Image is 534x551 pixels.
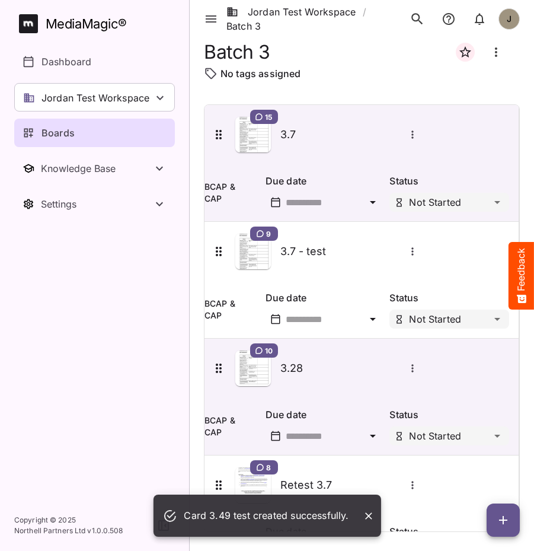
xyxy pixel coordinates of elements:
[266,463,271,472] span: 8
[14,154,175,183] nav: Knowledge Base
[266,407,385,422] p: Due date
[509,242,534,310] button: Feedback
[498,8,520,30] div: J
[265,346,273,355] span: 10
[361,508,376,524] button: Close
[235,234,271,269] img: Asset Thumbnail
[204,41,270,63] h1: Batch 3
[389,174,509,188] p: Status
[389,407,509,422] p: Status
[14,190,175,218] nav: Settings
[14,525,123,536] p: Northell Partners Ltd v 1.0.0.508
[405,361,420,376] button: More options for 3.28
[266,229,271,238] span: 9
[266,291,385,305] p: Due date
[405,127,420,142] button: More options for 3.7
[405,7,430,31] button: search
[266,174,385,188] p: Due date
[204,66,218,81] img: tag-outline.svg
[14,190,175,218] button: Toggle Settings
[14,154,175,183] button: Toggle Knowledge Base
[235,351,271,386] img: Asset Thumbnail
[389,291,509,305] p: Status
[409,198,461,207] p: Not Started
[409,314,461,324] p: Not Started
[46,14,127,34] div: MediaMagic ®
[363,5,366,19] span: /
[280,128,405,142] h5: 3.7
[41,126,75,140] p: Boards
[41,163,152,174] div: Knowledge Base
[14,515,123,525] p: Copyright © 2025
[14,47,175,76] a: Dashboard
[41,55,91,69] p: Dashboard
[220,66,300,81] p: No tags assigned
[280,244,405,259] h5: 3.7 - test
[405,244,420,259] button: More options for 3.7 - test
[41,91,149,105] p: Jordan Test Workspace
[265,112,272,122] span: 15
[14,119,175,147] a: Boards
[19,14,175,33] a: MediaMagic®
[389,524,509,539] p: Status
[482,38,510,66] button: Board more options
[280,361,405,375] h5: 3.28
[468,7,491,31] button: notifications
[41,198,152,210] div: Settings
[280,478,405,492] h5: Retest 3.7
[437,7,461,31] button: notifications
[409,431,461,441] p: Not Started
[184,504,348,527] div: Card 3.49 test created successfully.
[235,467,271,503] img: Asset Thumbnail
[226,5,356,19] a: Jordan Test Workspace
[235,117,271,152] img: Asset Thumbnail
[405,477,420,493] button: More options for Retest 3.7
